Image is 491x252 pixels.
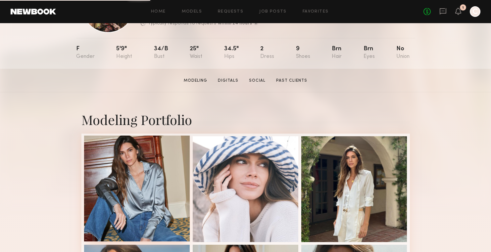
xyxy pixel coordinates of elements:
[462,6,464,10] div: 1
[259,10,287,14] a: Job Posts
[182,10,202,14] a: Models
[215,78,241,84] a: Digitals
[273,78,310,84] a: Past Clients
[116,46,132,60] div: 5'9"
[151,10,166,14] a: Home
[181,78,210,84] a: Modeling
[260,46,274,60] div: 2
[148,21,216,26] p: Typically responds to requests
[190,46,202,60] div: 25"
[154,46,168,60] div: 34/b
[224,46,239,60] div: 34.5"
[470,6,480,17] a: C
[218,21,252,26] b: within 24 hours
[332,46,342,60] div: Brn
[81,111,410,128] div: Modeling Portfolio
[396,46,410,60] div: No
[296,46,310,60] div: 9
[303,10,329,14] a: Favorites
[364,46,375,60] div: Brn
[218,10,243,14] a: Requests
[76,46,95,60] div: F
[246,78,268,84] a: Social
